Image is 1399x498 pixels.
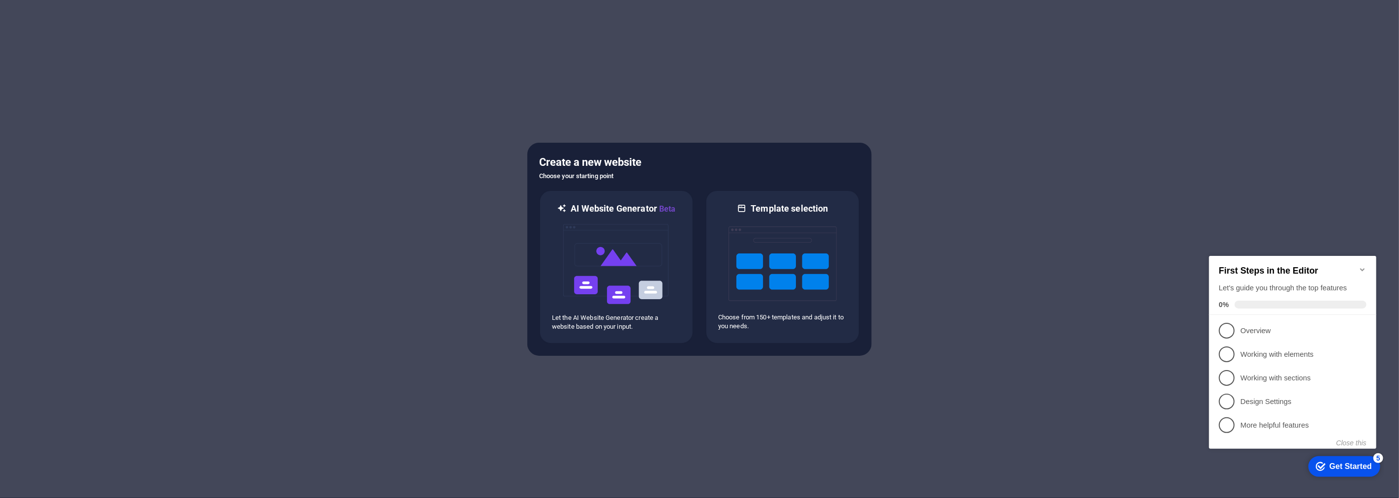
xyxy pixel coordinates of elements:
[4,124,171,148] li: Working with sections
[35,131,153,142] p: Working with sections
[718,313,847,331] p: Choose from 150+ templates and adjust it to you needs.
[539,155,860,170] h5: Create a new website
[35,179,153,189] p: More helpful features
[35,84,153,94] p: Overview
[4,101,171,124] li: Working with elements
[539,170,860,182] h6: Choose your starting point
[14,24,161,34] h2: First Steps in the Editor
[705,190,860,344] div: Template selectionChoose from 150+ templates and adjust it to you needs.
[657,204,676,214] span: Beta
[14,41,161,52] div: Let's guide you through the top features
[14,59,30,67] span: 0%
[4,148,171,172] li: Design Settings
[35,108,153,118] p: Working with elements
[124,220,167,229] div: Get Started
[103,215,175,235] div: Get Started 5 items remaining, 0% complete
[751,203,828,215] h6: Template selection
[562,215,670,313] img: ai
[571,203,675,215] h6: AI Website Generator
[168,212,178,221] div: 5
[4,172,171,195] li: More helpful features
[131,197,161,205] button: Close this
[4,77,171,101] li: Overview
[153,24,161,32] div: Minimize checklist
[539,190,694,344] div: AI Website GeneratorBetaaiLet the AI Website Generator create a website based on your input.
[35,155,153,165] p: Design Settings
[552,313,681,331] p: Let the AI Website Generator create a website based on your input.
